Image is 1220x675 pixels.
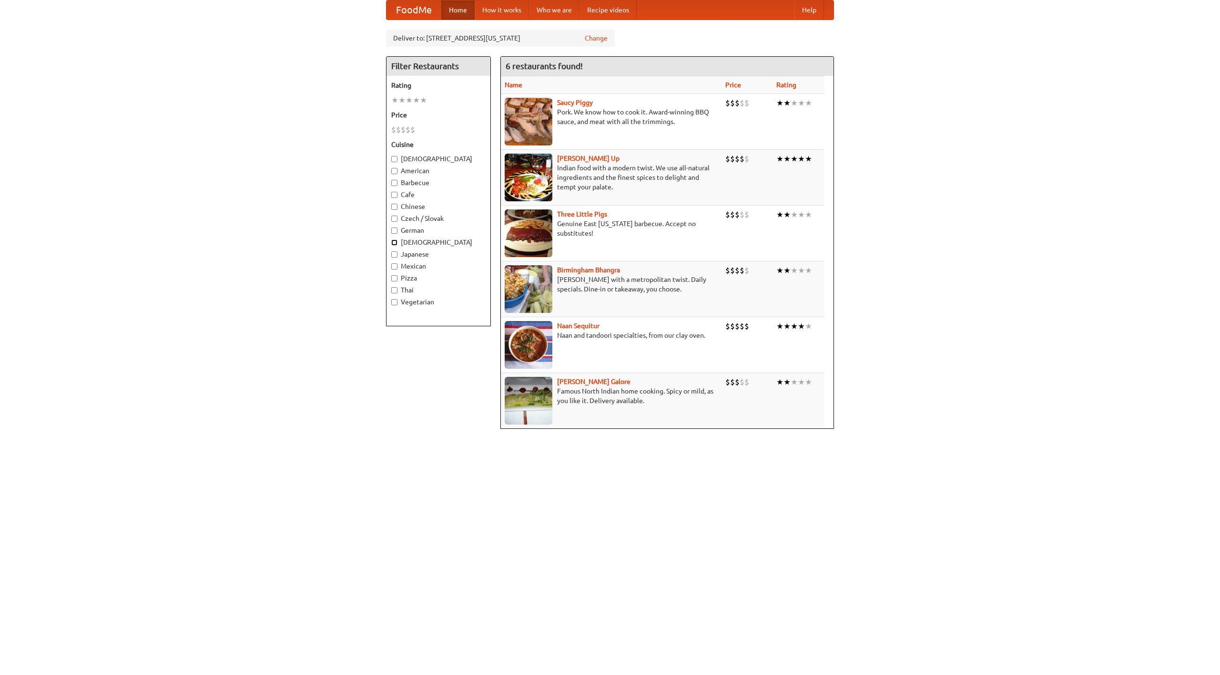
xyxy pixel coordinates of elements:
[391,275,397,281] input: Pizza
[791,209,798,220] li: ★
[783,209,791,220] li: ★
[783,154,791,164] li: ★
[776,377,783,387] li: ★
[505,265,552,313] img: bhangra.jpg
[386,57,490,76] h4: Filter Restaurants
[776,209,783,220] li: ★
[391,81,486,90] h5: Rating
[557,266,620,274] a: Birmingham Bhangra
[794,0,824,20] a: Help
[557,99,593,106] a: Saucy Piggy
[735,154,740,164] li: $
[529,0,579,20] a: Who we are
[725,321,730,332] li: $
[391,166,486,176] label: American
[396,125,401,135] li: $
[805,209,812,220] li: ★
[730,321,735,332] li: $
[505,275,718,294] p: [PERSON_NAME] with a metropolitan twist. Daily specials. Dine-in or takeaway, you choose.
[391,228,397,234] input: German
[798,265,805,276] li: ★
[798,98,805,108] li: ★
[740,321,744,332] li: $
[557,322,600,330] a: Naan Sequitur
[730,98,735,108] li: $
[740,154,744,164] li: $
[475,0,529,20] a: How it works
[391,285,486,295] label: Thai
[505,321,552,369] img: naansequitur.jpg
[401,125,406,135] li: $
[391,299,397,305] input: Vegetarian
[735,321,740,332] li: $
[744,377,749,387] li: $
[791,98,798,108] li: ★
[740,98,744,108] li: $
[391,110,486,120] h5: Price
[391,140,486,149] h5: Cuisine
[506,62,583,71] ng-pluralize: 6 restaurants found!
[505,209,552,257] img: littlepigs.jpg
[505,98,552,145] img: saucy.jpg
[805,98,812,108] li: ★
[740,265,744,276] li: $
[391,216,397,222] input: Czech / Slovak
[391,168,397,174] input: American
[725,377,730,387] li: $
[391,204,397,210] input: Chinese
[386,30,615,47] div: Deliver to: [STREET_ADDRESS][US_STATE]
[783,265,791,276] li: ★
[391,95,398,105] li: ★
[735,265,740,276] li: $
[783,377,791,387] li: ★
[391,287,397,293] input: Thai
[391,202,486,211] label: Chinese
[735,377,740,387] li: $
[730,209,735,220] li: $
[725,154,730,164] li: $
[744,265,749,276] li: $
[730,377,735,387] li: $
[725,209,730,220] li: $
[557,210,607,218] b: Three Little Pigs
[725,98,730,108] li: $
[798,321,805,332] li: ★
[791,265,798,276] li: ★
[391,251,397,258] input: Japanese
[735,209,740,220] li: $
[735,98,740,108] li: $
[391,273,486,283] label: Pizza
[557,378,630,385] a: [PERSON_NAME] Galore
[805,154,812,164] li: ★
[776,98,783,108] li: ★
[391,192,397,198] input: Cafe
[391,226,486,235] label: German
[413,95,420,105] li: ★
[783,98,791,108] li: ★
[744,209,749,220] li: $
[391,263,397,270] input: Mexican
[776,154,783,164] li: ★
[386,0,441,20] a: FoodMe
[391,156,397,162] input: [DEMOGRAPHIC_DATA]
[579,0,637,20] a: Recipe videos
[776,81,796,89] a: Rating
[805,265,812,276] li: ★
[398,95,406,105] li: ★
[783,321,791,332] li: ★
[505,219,718,238] p: Genuine East [US_STATE] barbecue. Accept no substitutes!
[805,377,812,387] li: ★
[391,261,486,271] label: Mexican
[391,249,486,259] label: Japanese
[391,238,486,247] label: [DEMOGRAPHIC_DATA]
[505,331,718,340] p: Naan and tandoori specialties, from our clay oven.
[505,81,522,89] a: Name
[744,98,749,108] li: $
[391,214,486,223] label: Czech / Slovak
[406,95,413,105] li: ★
[557,155,620,162] a: [PERSON_NAME] Up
